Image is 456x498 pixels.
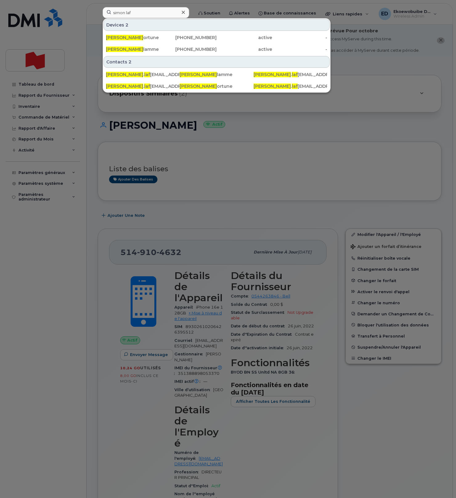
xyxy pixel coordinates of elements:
span: [PERSON_NAME] [106,47,143,52]
div: . [EMAIL_ADDRESS][DOMAIN_NAME] [106,83,180,89]
a: [PERSON_NAME]ortune[PHONE_NUMBER]active- [104,32,330,43]
span: [PERSON_NAME] [180,83,217,89]
span: [PERSON_NAME] [254,72,291,77]
div: . [EMAIL_ADDRESS][DOMAIN_NAME] [254,83,327,89]
div: active [217,46,272,52]
div: active [217,34,272,41]
span: [PERSON_NAME] [254,83,291,89]
span: laf [144,83,150,89]
span: [PERSON_NAME] [106,35,143,40]
a: [PERSON_NAME].laf[EMAIL_ADDRESS][DOMAIN_NAME][PERSON_NAME]ortune[PERSON_NAME].laf[EMAIL_ADDRESS][... [104,81,330,92]
div: Devices [104,19,330,31]
div: Contacts [104,56,330,68]
span: laf [144,72,150,77]
div: - [272,46,328,52]
div: lamme [106,46,161,52]
div: lamme [180,71,253,78]
div: . [EMAIL_ADDRESS][DOMAIN_NAME] [254,71,327,78]
div: - [272,34,328,41]
div: [PHONE_NUMBER] [161,34,217,41]
div: . [EMAIL_ADDRESS][DOMAIN_NAME] [106,71,180,78]
a: [PERSON_NAME].laf[EMAIL_ADDRESS][DOMAIN_NAME][PERSON_NAME]lamme[PERSON_NAME].laf[EMAIL_ADDRESS][D... [104,69,330,80]
a: [PERSON_NAME]lamme[PHONE_NUMBER]active- [104,44,330,55]
div: ortune [180,83,253,89]
span: [PERSON_NAME] [106,83,143,89]
span: laf [292,72,298,77]
span: [PERSON_NAME] [106,72,143,77]
div: [PHONE_NUMBER] [161,46,217,52]
span: laf [292,83,298,89]
span: 2 [128,59,132,65]
span: [PERSON_NAME] [180,72,217,77]
span: 2 [125,22,128,28]
div: ortune [106,34,161,41]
